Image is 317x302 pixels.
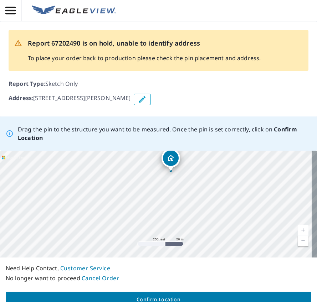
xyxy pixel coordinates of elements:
[28,54,261,62] p: To place your order back to production please check the pin placement and address.
[6,273,311,283] p: No longer want to proceed
[6,263,311,273] p: Need Help Contact,
[28,38,261,48] p: Report 67202490 is on hold, unable to identify address
[9,80,44,88] b: Report Type
[162,149,180,171] div: Dropped pin, building 1, Residential property, 3134 E McKellips Rd Unit 213 Mesa, AZ 85213
[60,263,110,273] button: Customer Service
[9,94,32,102] b: Address
[27,1,120,20] a: EV Logo
[9,79,308,88] p: : Sketch Only
[32,5,116,16] img: EV Logo
[9,94,131,105] p: : [STREET_ADDRESS][PERSON_NAME]
[298,225,308,235] a: Current Level 17, Zoom In
[298,235,308,246] a: Current Level 17, Zoom Out
[82,273,119,283] button: Cancel Order
[18,125,311,142] p: Drag the pin to the structure you want to be measured. Once the pin is set correctly, click on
